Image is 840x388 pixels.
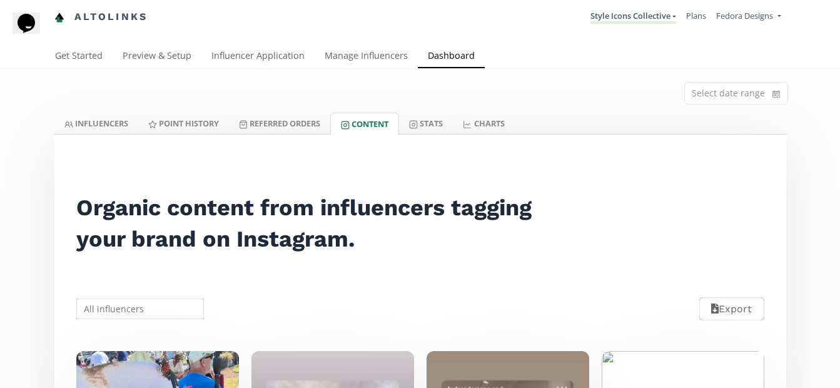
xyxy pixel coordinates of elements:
[399,113,453,134] a: Stats
[699,297,764,320] button: Export
[716,10,781,24] a: Fedora Designs
[716,10,773,21] span: Fedora Designs
[418,44,485,69] a: Dashboard
[590,10,676,24] a: Style Icons Collective
[772,88,780,100] svg: calendar
[45,44,113,69] a: Get Started
[76,192,548,255] h2: Organic content from influencers tagging your brand on Instagram.
[686,10,706,21] a: Plans
[74,297,206,321] input: All influencers
[453,113,514,134] a: CHARTS
[13,13,53,50] iframe: chat widget
[54,7,148,28] a: Altolinks
[201,44,315,69] a: Influencer Application
[315,44,418,69] a: Manage Influencers
[54,113,138,134] a: INFLUENCERS
[54,13,64,23] img: favicon-32x32.png
[138,113,229,134] a: Point HISTORY
[330,113,399,135] a: Content
[229,113,330,134] a: Referred Orders
[113,44,201,69] a: Preview & Setup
